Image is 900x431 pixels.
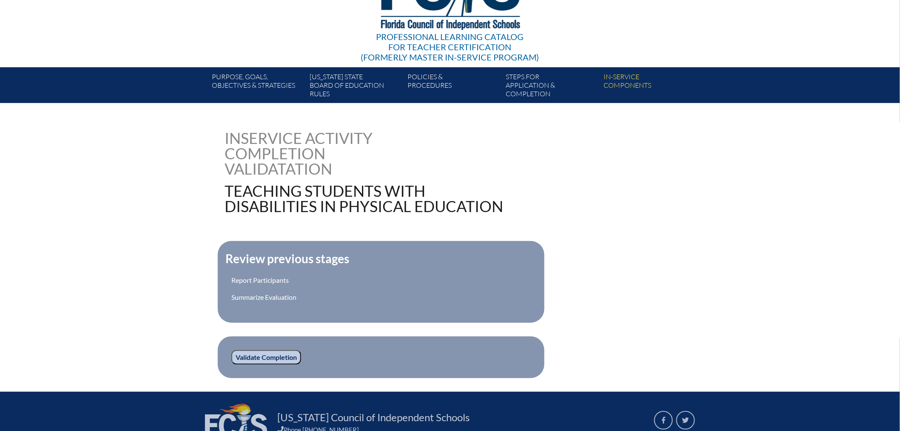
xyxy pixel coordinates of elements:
[225,130,396,176] h1: Inservice Activity Completion Validatation
[306,71,404,103] a: [US_STATE] StateBoard of Education rules
[389,42,512,52] span: for Teacher Certification
[601,71,698,103] a: In-servicecomponents
[274,411,473,424] a: [US_STATE] Council of Independent Schools
[208,71,306,103] a: Purpose, goals,objectives & strategies
[361,32,539,62] div: Professional Learning Catalog (formerly Master In-service Program)
[231,350,301,365] input: Validate Completion
[225,251,350,266] legend: Review previous stages
[225,183,504,214] h1: Teaching Students with Disabilities in Physical Education
[231,293,296,301] a: Summarize Evaluation
[404,71,502,103] a: Policies &Procedures
[231,276,289,284] a: Report Participants
[502,71,600,103] a: Steps forapplication & completion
